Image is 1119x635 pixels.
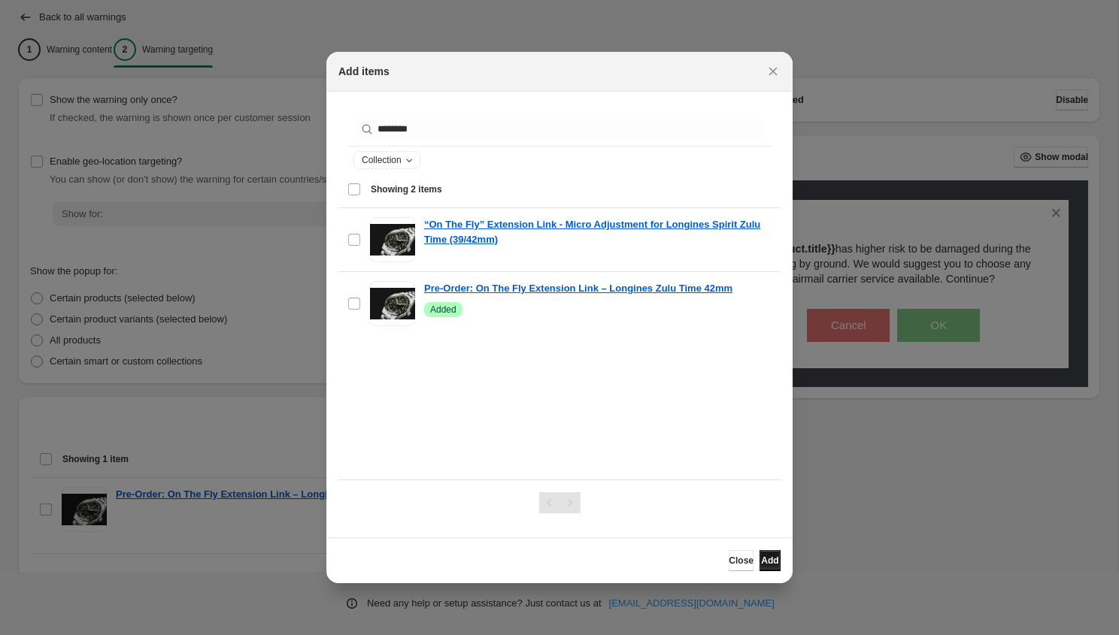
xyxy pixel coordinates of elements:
a: Pre-Order: On The Fly Extension Link – Longines Zulu Time 42mm [424,281,732,296]
span: Added [430,304,456,316]
a: “On The Fly” Extension Link - Micro Adjustment for Longines Spirit Zulu Time (39/42mm) [424,217,772,247]
button: Add [760,550,781,571]
span: Add [761,555,778,567]
button: Close [729,550,754,571]
span: Close [729,555,754,567]
span: Collection [362,154,402,166]
button: Close [763,61,784,82]
h2: Add items [338,64,390,79]
nav: Pagination [539,492,581,513]
button: Collection [354,152,420,168]
span: Showing 2 items [371,183,442,195]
